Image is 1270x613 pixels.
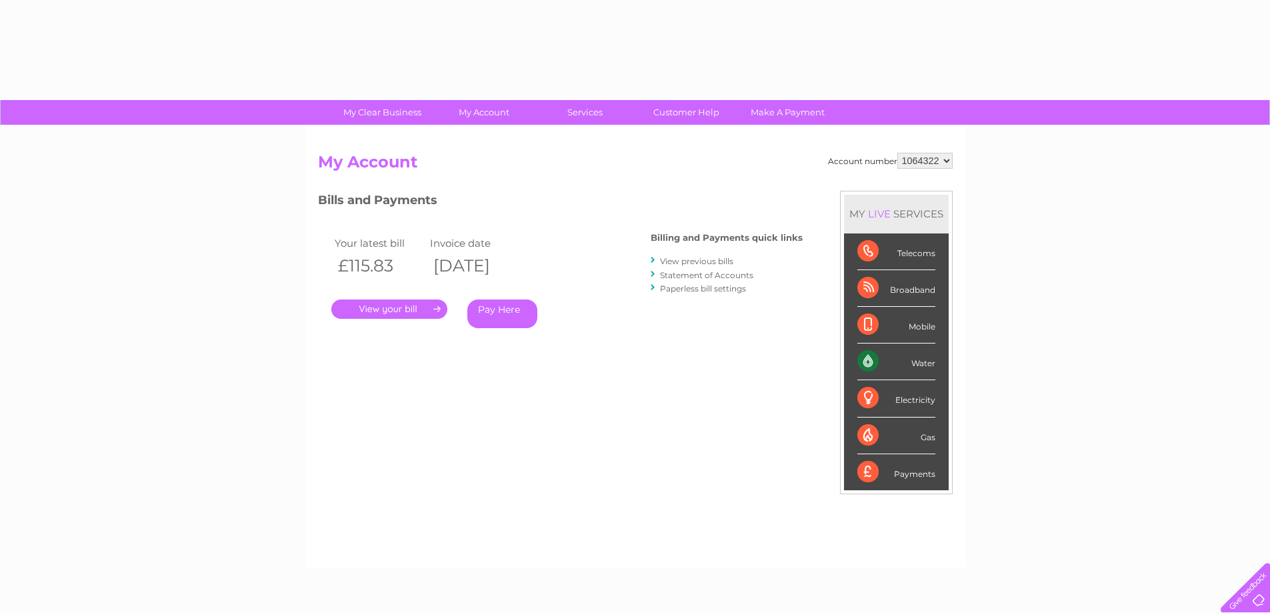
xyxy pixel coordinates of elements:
h3: Bills and Payments [318,191,803,214]
a: Pay Here [467,299,537,328]
div: MY SERVICES [844,195,949,233]
div: LIVE [865,207,893,220]
div: Water [857,344,935,380]
a: Paperless bill settings [660,283,746,293]
div: Broadband [857,270,935,307]
div: Electricity [857,380,935,417]
a: . [331,299,447,319]
a: My Account [429,100,539,125]
div: Telecoms [857,233,935,270]
th: [DATE] [427,252,523,279]
h2: My Account [318,153,953,178]
div: Payments [857,454,935,490]
a: Services [530,100,640,125]
a: Customer Help [631,100,741,125]
a: Make A Payment [733,100,843,125]
a: Statement of Accounts [660,270,753,280]
a: My Clear Business [327,100,437,125]
div: Mobile [857,307,935,344]
div: Gas [857,418,935,454]
div: Account number [828,153,953,169]
td: Your latest bill [331,234,427,252]
td: Invoice date [427,234,523,252]
a: View previous bills [660,256,733,266]
h4: Billing and Payments quick links [651,233,803,243]
th: £115.83 [331,252,427,279]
